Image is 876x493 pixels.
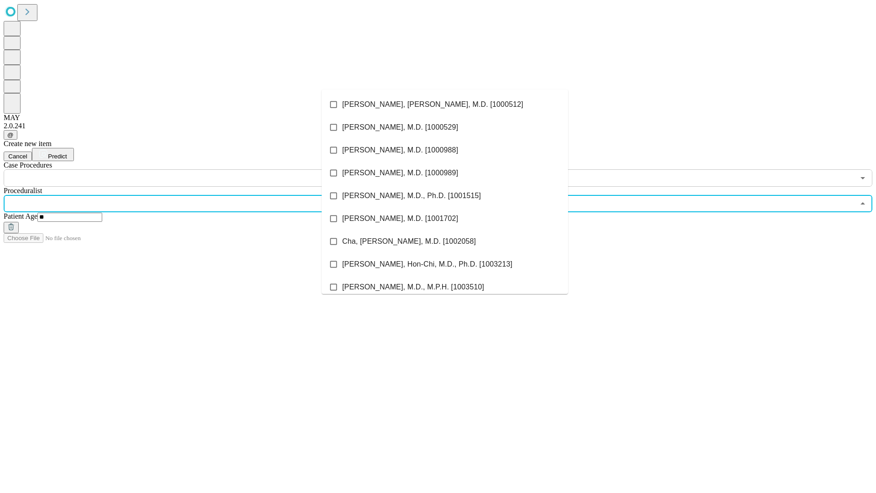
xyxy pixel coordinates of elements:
[342,168,458,178] span: [PERSON_NAME], M.D. [1000989]
[342,145,458,156] span: [PERSON_NAME], M.D. [1000988]
[856,172,869,184] button: Open
[342,213,458,224] span: [PERSON_NAME], M.D. [1001702]
[4,212,37,220] span: Patient Age
[342,259,512,270] span: [PERSON_NAME], Hon-Chi, M.D., Ph.D. [1003213]
[342,282,484,293] span: [PERSON_NAME], M.D., M.P.H. [1003510]
[4,130,17,140] button: @
[4,114,872,122] div: MAY
[4,187,42,194] span: Proceduralist
[4,140,52,147] span: Create new item
[342,190,481,201] span: [PERSON_NAME], M.D., Ph.D. [1001515]
[32,148,74,161] button: Predict
[7,131,14,138] span: @
[48,153,67,160] span: Predict
[4,122,872,130] div: 2.0.241
[342,99,523,110] span: [PERSON_NAME], [PERSON_NAME], M.D. [1000512]
[4,152,32,161] button: Cancel
[8,153,27,160] span: Cancel
[856,197,869,210] button: Close
[4,161,52,169] span: Scheduled Procedure
[342,122,458,133] span: [PERSON_NAME], M.D. [1000529]
[342,236,476,247] span: Cha, [PERSON_NAME], M.D. [1002058]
